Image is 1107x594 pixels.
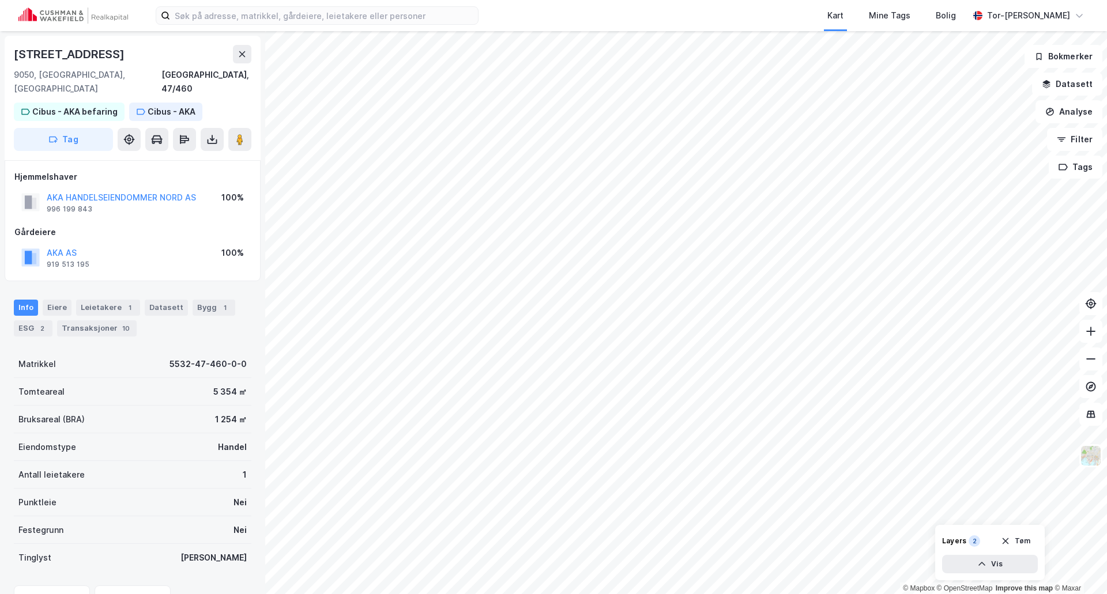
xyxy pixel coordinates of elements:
div: Nei [234,523,247,537]
div: Matrikkel [18,357,56,371]
a: Mapbox [903,584,935,592]
div: 5532-47-460-0-0 [170,357,247,371]
div: Gårdeiere [14,225,251,239]
div: Bruksareal (BRA) [18,413,85,426]
div: Eiendomstype [18,440,76,454]
div: 996 199 843 [47,205,92,214]
div: Info [14,300,38,316]
div: 100% [221,191,244,205]
div: Eiere [43,300,71,316]
div: Kart [827,9,844,22]
div: Bygg [193,300,235,316]
div: Hjemmelshaver [14,170,251,184]
div: Handel [218,440,247,454]
div: Cibus - AKA befaring [32,105,118,119]
a: Improve this map [996,584,1053,592]
div: Bolig [936,9,956,22]
div: Antall leietakere [18,468,85,482]
button: Analyse [1036,100,1102,123]
div: Cibus - AKA [148,105,195,119]
button: Tøm [993,532,1038,550]
div: 10 [120,323,132,334]
button: Vis [942,555,1038,573]
div: 919 513 195 [47,260,89,269]
div: Tinglyst [18,551,51,565]
div: Nei [234,495,247,509]
div: Tor-[PERSON_NAME] [987,9,1070,22]
a: OpenStreetMap [937,584,993,592]
div: ESG [14,320,52,336]
div: 1 [124,302,135,313]
div: 100% [221,246,244,260]
div: Transaksjoner [57,320,137,336]
div: Tomteareal [18,385,65,399]
div: Kontrollprogram for chat [1049,539,1107,594]
div: 1 [219,302,231,313]
iframe: Chat Widget [1049,539,1107,594]
div: Leietakere [76,300,140,316]
div: 1 254 ㎡ [215,413,247,426]
div: 2 [36,323,48,334]
div: 2 [969,535,980,547]
button: Tag [14,128,113,151]
div: Festegrunn [18,523,63,537]
div: Mine Tags [869,9,910,22]
div: 1 [243,468,247,482]
button: Tags [1049,156,1102,179]
div: [STREET_ADDRESS] [14,45,127,63]
div: Layers [942,536,966,546]
button: Datasett [1032,73,1102,96]
div: Datasett [145,300,188,316]
img: Z [1080,445,1102,467]
div: 9050, [GEOGRAPHIC_DATA], [GEOGRAPHIC_DATA] [14,68,161,96]
div: [PERSON_NAME] [180,551,247,565]
button: Filter [1047,128,1102,151]
input: Søk på adresse, matrikkel, gårdeiere, leietakere eller personer [170,7,478,24]
div: Punktleie [18,495,57,509]
div: 5 354 ㎡ [213,385,247,399]
img: cushman-wakefield-realkapital-logo.202ea83816669bd177139c58696a8fa1.svg [18,7,128,24]
button: Bokmerker [1025,45,1102,68]
div: [GEOGRAPHIC_DATA], 47/460 [161,68,251,96]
